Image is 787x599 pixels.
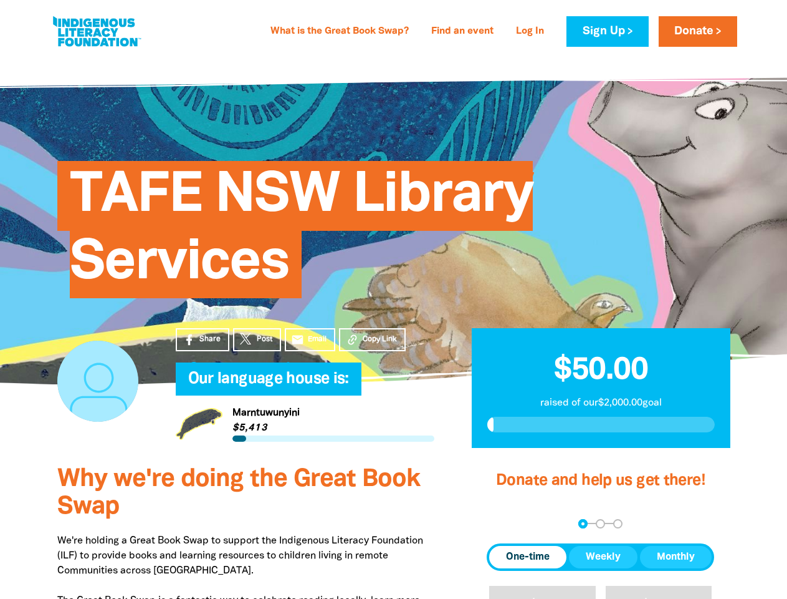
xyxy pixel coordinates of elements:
[70,170,533,298] span: TAFE NSW Library Services
[199,334,221,345] span: Share
[487,396,715,411] p: raised of our $2,000.00 goal
[640,546,712,568] button: Monthly
[176,383,434,391] h6: My Team
[496,474,705,488] span: Donate and help us get there!
[596,519,605,528] button: Navigate to step 2 of 3 to enter your details
[308,334,327,345] span: Email
[569,546,637,568] button: Weekly
[489,546,566,568] button: One-time
[566,16,648,47] a: Sign Up
[613,519,622,528] button: Navigate to step 3 of 3 to enter your payment details
[578,519,588,528] button: Navigate to step 1 of 3 to enter your donation amount
[508,22,551,42] a: Log In
[506,550,550,565] span: One-time
[487,543,714,571] div: Donation frequency
[657,550,695,565] span: Monthly
[339,328,406,351] button: Copy Link
[554,356,648,385] span: $50.00
[659,16,737,47] a: Donate
[263,22,416,42] a: What is the Great Book Swap?
[257,334,272,345] span: Post
[176,328,229,351] a: Share
[424,22,501,42] a: Find an event
[188,372,349,396] span: Our language house is:
[291,333,304,346] i: email
[233,328,281,351] a: Post
[285,328,336,351] a: emailEmail
[586,550,621,565] span: Weekly
[363,334,397,345] span: Copy Link
[57,468,420,519] span: Why we're doing the Great Book Swap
